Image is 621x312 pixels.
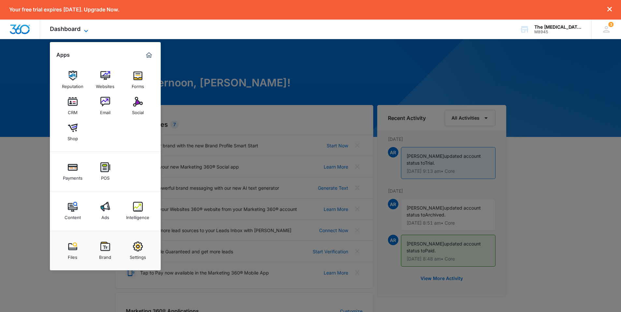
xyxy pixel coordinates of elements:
[60,94,85,118] a: CRM
[99,251,111,260] div: Brand
[130,251,146,260] div: Settings
[126,199,150,223] a: Intelligence
[534,30,582,34] div: account id
[132,107,144,115] div: Social
[100,107,111,115] div: Email
[93,199,118,223] a: Ads
[56,52,70,58] h2: Apps
[60,238,85,263] a: Files
[607,7,612,13] button: dismiss this dialog
[63,172,82,181] div: Payments
[9,7,119,13] p: Your free trial expires [DATE]. Upgrade Now.
[608,22,614,27] span: 3
[101,212,109,220] div: Ads
[60,159,85,184] a: Payments
[144,50,154,60] a: Marketing 360® Dashboard
[65,212,81,220] div: Content
[126,94,150,118] a: Social
[534,24,582,30] div: account name
[93,159,118,184] a: POS
[60,120,85,144] a: Shop
[126,238,150,263] a: Settings
[40,20,100,39] div: Dashboard
[132,81,144,89] div: Forms
[591,20,621,39] div: notifications count
[93,238,118,263] a: Brand
[101,172,110,181] div: POS
[608,22,614,27] div: notifications count
[60,199,85,223] a: Content
[62,81,83,89] div: Reputation
[96,81,114,89] div: Websites
[93,67,118,92] a: Websites
[93,94,118,118] a: Email
[60,67,85,92] a: Reputation
[68,251,77,260] div: Files
[126,212,149,220] div: Intelligence
[126,67,150,92] a: Forms
[50,25,81,32] span: Dashboard
[67,133,78,141] div: Shop
[68,107,78,115] div: CRM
